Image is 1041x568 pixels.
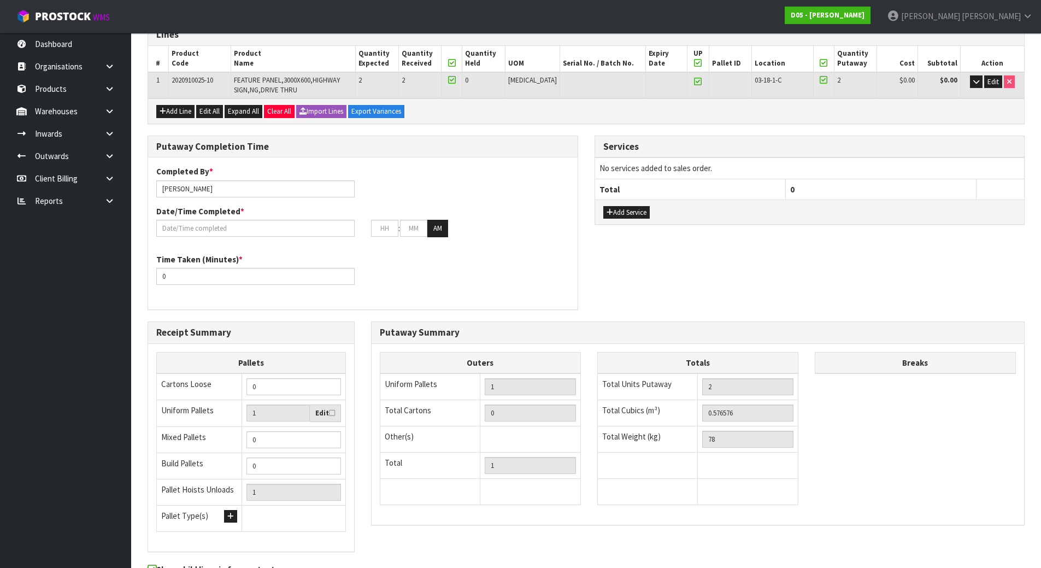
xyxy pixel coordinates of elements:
th: Action [960,46,1024,72]
th: Pallets [157,352,346,373]
button: Edit [984,75,1002,89]
h3: Putaway Completion Time [156,142,569,152]
button: Clear All [264,105,295,118]
th: Subtotal [918,46,960,72]
label: Time Taken (Minutes) [156,254,243,265]
input: UNIFORM P LINES [485,378,576,395]
td: Total Units Putaway [597,373,698,400]
span: [PERSON_NAME] [962,11,1021,21]
input: HH [371,220,398,237]
label: Date/Time Completed [156,206,244,217]
span: Edit [987,77,999,86]
td: No services added to sales order. [595,158,1025,179]
td: Uniform Pallets [157,400,242,427]
th: Serial No. / Batch No. [560,46,646,72]
td: : [398,220,400,237]
span: 2 [358,75,362,85]
span: 2 [837,75,840,85]
strong: D05 - [PERSON_NAME] [791,10,864,20]
th: Breaks [815,352,1015,373]
span: 1 [156,75,160,85]
button: Import Lines [296,105,346,118]
td: Total Weight (kg) [597,426,698,453]
input: Manual [246,378,341,395]
th: Quantity Expected [356,46,398,72]
span: Expand All [228,107,259,116]
button: AM [427,220,448,237]
td: Mixed Pallets [157,426,242,453]
input: UNIFORM P + MIXED P + BUILD P [246,484,341,501]
th: Expiry Date [646,46,687,72]
button: Expand All [225,105,262,118]
td: Total Cartons [380,400,480,426]
input: Uniform Pallets [246,405,310,421]
th: Cost [877,46,918,72]
td: Pallet Hoists Unloads [157,479,242,505]
th: Total [595,179,786,200]
th: Quantity Received [398,46,441,72]
th: UP [687,46,709,72]
button: Edit All [196,105,223,118]
th: UOM [505,46,560,72]
input: Manual [246,458,341,475]
button: Export Variances [348,105,404,118]
span: 0 [790,184,795,195]
span: FEATURE PANEL,3000X600,HIGHWAY SIGN,NG,DRIVE THRU [234,75,340,95]
label: Edit [315,408,335,419]
h3: Receipt Summary [156,327,346,338]
span: 2 [402,75,405,85]
span: 0 [465,75,468,85]
button: Add Line [156,105,195,118]
label: Completed By [156,166,213,177]
td: Total [380,453,480,479]
td: Other(s) [380,426,480,453]
input: TOTAL PACKS [485,457,576,474]
th: Product Name [231,46,356,72]
td: Cartons Loose [157,373,242,400]
td: Uniform Pallets [380,373,480,400]
button: Add Service [603,206,650,219]
h3: Putaway Summary [380,327,1016,338]
th: Totals [597,352,798,373]
img: cube-alt.png [16,9,30,23]
span: 2020910025-10 [172,75,213,85]
td: Build Pallets [157,453,242,479]
th: # [148,46,168,72]
strong: $0.00 [940,75,957,85]
th: Outers [380,352,580,373]
span: [MEDICAL_DATA] [508,75,557,85]
span: $0.00 [899,75,915,85]
span: ProStock [35,9,91,24]
th: Quantity Held [462,46,505,72]
th: Quantity Putaway [834,46,877,72]
input: Time Taken [156,268,355,285]
th: Pallet ID [709,46,751,72]
small: WMS [93,12,110,22]
td: Pallet Type(s) [157,505,242,531]
span: [PERSON_NAME] [901,11,960,21]
h3: Lines [156,30,1016,40]
span: 03-18-1-C [755,75,782,85]
th: Product Code [168,46,231,72]
td: Total Cubics (m³) [597,400,698,426]
h3: Services [603,142,1016,152]
input: MM [400,220,427,237]
input: Manual [246,431,341,448]
input: Date/Time completed [156,220,355,237]
a: D05 - [PERSON_NAME] [785,7,871,24]
input: OUTERS TOTAL = CTN [485,405,576,421]
th: Location [751,46,813,72]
